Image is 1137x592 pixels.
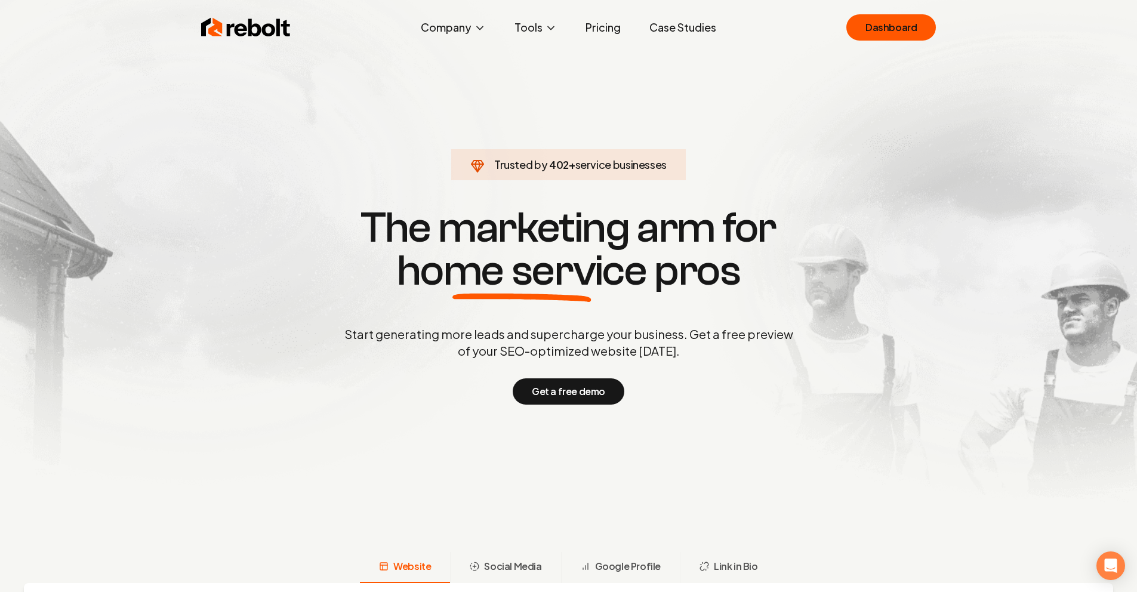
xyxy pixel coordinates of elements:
button: Tools [505,16,566,39]
img: Rebolt Logo [201,16,291,39]
span: Link in Bio [714,559,758,573]
div: Open Intercom Messenger [1096,551,1125,580]
span: service businesses [575,158,667,171]
h1: The marketing arm for pros [282,206,855,292]
span: Website [393,559,431,573]
p: Start generating more leads and supercharge your business. Get a free preview of your SEO-optimiz... [342,326,796,359]
span: home service [397,249,647,292]
button: Get a free demo [513,378,624,405]
span: Trusted by [494,158,547,171]
button: Company [411,16,495,39]
a: Dashboard [846,14,936,41]
button: Website [360,552,450,583]
span: Social Media [484,559,541,573]
span: Google Profile [595,559,661,573]
span: 402 [549,156,569,173]
button: Link in Bio [680,552,777,583]
a: Pricing [576,16,630,39]
span: + [569,158,575,171]
a: Case Studies [640,16,726,39]
button: Google Profile [561,552,680,583]
button: Social Media [450,552,560,583]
